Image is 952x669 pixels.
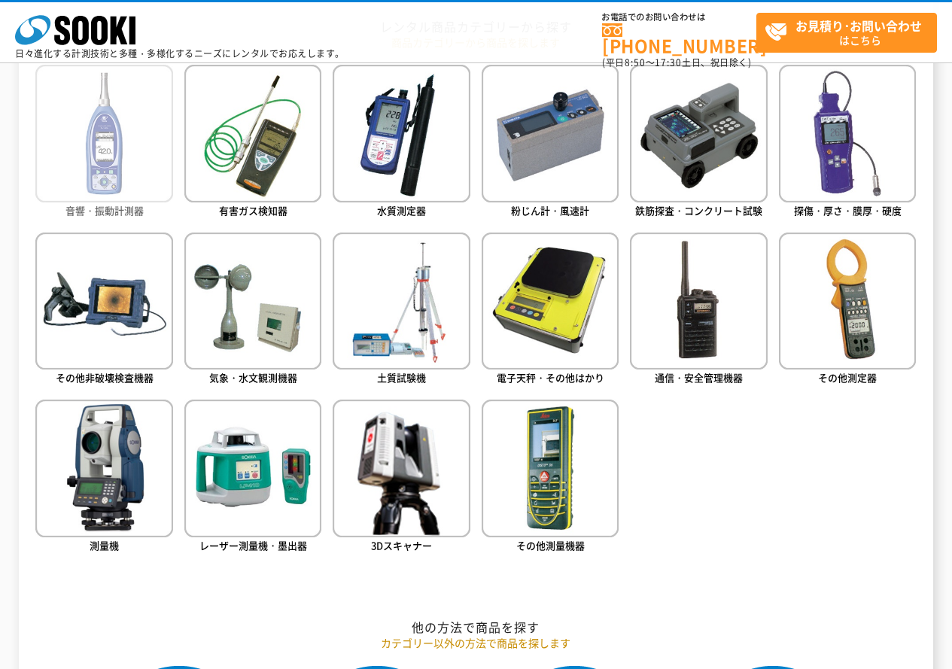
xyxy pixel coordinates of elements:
a: 通信・安全管理機器 [630,233,767,388]
a: その他非破壊検査機器 [35,233,172,388]
span: 測量機 [90,538,119,552]
img: その他測量機器 [482,400,619,537]
img: その他非破壊検査機器 [35,233,172,369]
img: レーザー測量機・墨出器 [184,400,321,537]
a: 探傷・厚さ・膜厚・硬度 [779,65,916,220]
span: 水質測定器 [377,203,426,217]
img: 電子天秤・その他はかり [482,233,619,369]
strong: お見積り･お問い合わせ [795,17,922,35]
img: 土質試験機 [333,233,470,369]
span: お電話でのお問い合わせは [602,13,756,22]
img: 粉じん計・風速計 [482,65,619,202]
img: 鉄筋探査・コンクリート試験 [630,65,767,202]
span: 8:50 [625,56,646,69]
a: 電子天秤・その他はかり [482,233,619,388]
img: 通信・安全管理機器 [630,233,767,369]
a: その他測量機器 [482,400,619,555]
span: 17:30 [655,56,682,69]
img: 有害ガス検知器 [184,65,321,202]
img: 水質測定器 [333,65,470,202]
span: 探傷・厚さ・膜厚・硬度 [794,203,902,217]
span: 電子天秤・その他はかり [497,370,604,385]
a: お見積り･お問い合わせはこちら [756,13,937,53]
a: 気象・水文観測機器 [184,233,321,388]
a: 土質試験機 [333,233,470,388]
a: 有害ガス検知器 [184,65,321,220]
a: 粉じん計・風速計 [482,65,619,220]
p: 日々進化する計測技術と多種・多様化するニーズにレンタルでお応えします。 [15,49,345,58]
img: 探傷・厚さ・膜厚・硬度 [779,65,916,202]
span: 通信・安全管理機器 [655,370,743,385]
a: 音響・振動計測器 [35,65,172,220]
a: 鉄筋探査・コンクリート試験 [630,65,767,220]
span: 3Dスキャナー [371,538,432,552]
a: レーザー測量機・墨出器 [184,400,321,555]
span: はこちら [765,14,936,51]
a: 3Dスキャナー [333,400,470,555]
span: その他測量機器 [516,538,585,552]
h2: 他の方法で商品を探す [35,619,916,635]
img: その他測定器 [779,233,916,369]
a: [PHONE_NUMBER] [602,23,756,54]
img: 3Dスキャナー [333,400,470,537]
span: レーザー測量機・墨出器 [199,538,307,552]
a: その他測定器 [779,233,916,388]
img: 測量機 [35,400,172,537]
span: 粉じん計・風速計 [511,203,589,217]
a: 水質測定器 [333,65,470,220]
p: カテゴリー以外の方法で商品を探します [35,635,916,651]
span: 気象・水文観測機器 [209,370,297,385]
span: その他非破壊検査機器 [56,370,154,385]
span: その他測定器 [818,370,877,385]
span: 有害ガス検知器 [219,203,287,217]
img: 気象・水文観測機器 [184,233,321,369]
span: 土質試験機 [377,370,426,385]
span: 音響・振動計測器 [65,203,144,217]
img: 音響・振動計測器 [35,65,172,202]
a: 測量機 [35,400,172,555]
span: 鉄筋探査・コンクリート試験 [635,203,762,217]
span: (平日 ～ 土日、祝日除く) [602,56,751,69]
